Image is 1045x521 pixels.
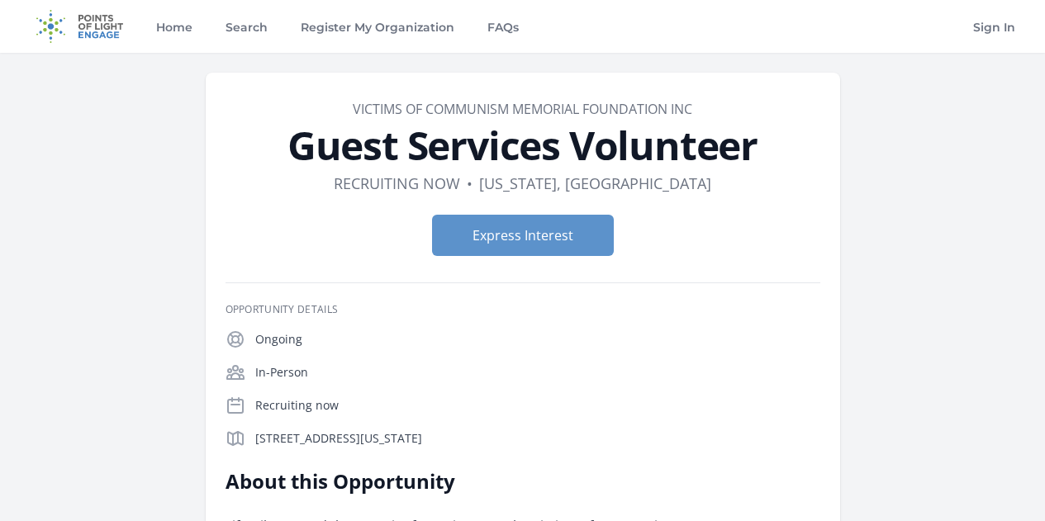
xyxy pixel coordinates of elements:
[432,215,614,256] button: Express Interest
[353,100,692,118] a: VICTIMS OF COMMUNISM MEMORIAL FOUNDATION INC
[479,172,711,195] dd: [US_STATE], [GEOGRAPHIC_DATA]
[226,303,820,316] h3: Opportunity Details
[255,397,820,414] p: Recruiting now
[467,172,473,195] div: •
[334,172,460,195] dd: Recruiting now
[226,468,709,495] h2: About this Opportunity
[255,364,820,381] p: In-Person
[255,430,820,447] p: [STREET_ADDRESS][US_STATE]
[255,331,820,348] p: Ongoing
[226,126,820,165] h1: Guest Services Volunteer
